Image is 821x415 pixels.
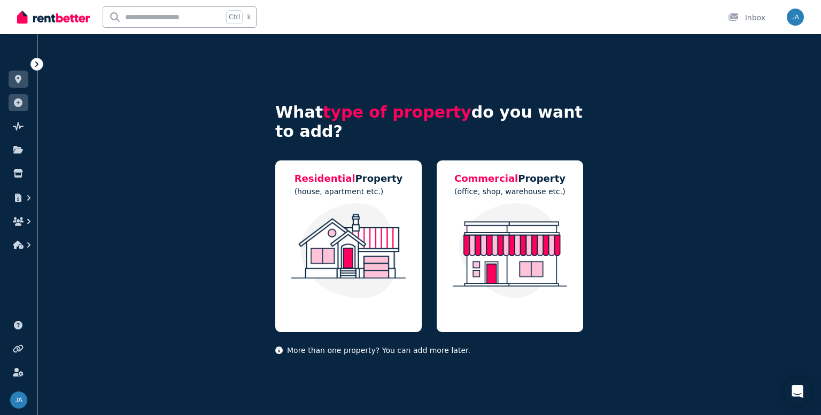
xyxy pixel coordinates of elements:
[275,345,583,356] p: More than one property? You can add more later.
[447,203,572,298] img: Commercial Property
[785,379,810,404] div: Open Intercom Messenger
[275,103,583,141] h4: What do you want to add?
[323,103,471,121] span: type of property
[454,171,566,186] h5: Property
[787,9,804,26] img: Anthony Allan
[10,391,27,409] img: Anthony Allan
[17,9,90,25] img: RentBetter
[247,13,251,21] span: k
[286,203,411,298] img: Residential Property
[728,12,765,23] div: Inbox
[295,186,403,197] p: (house, apartment etc.)
[454,173,518,184] span: Commercial
[295,171,403,186] h5: Property
[226,10,243,24] span: Ctrl
[295,173,355,184] span: Residential
[454,186,566,197] p: (office, shop, warehouse etc.)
